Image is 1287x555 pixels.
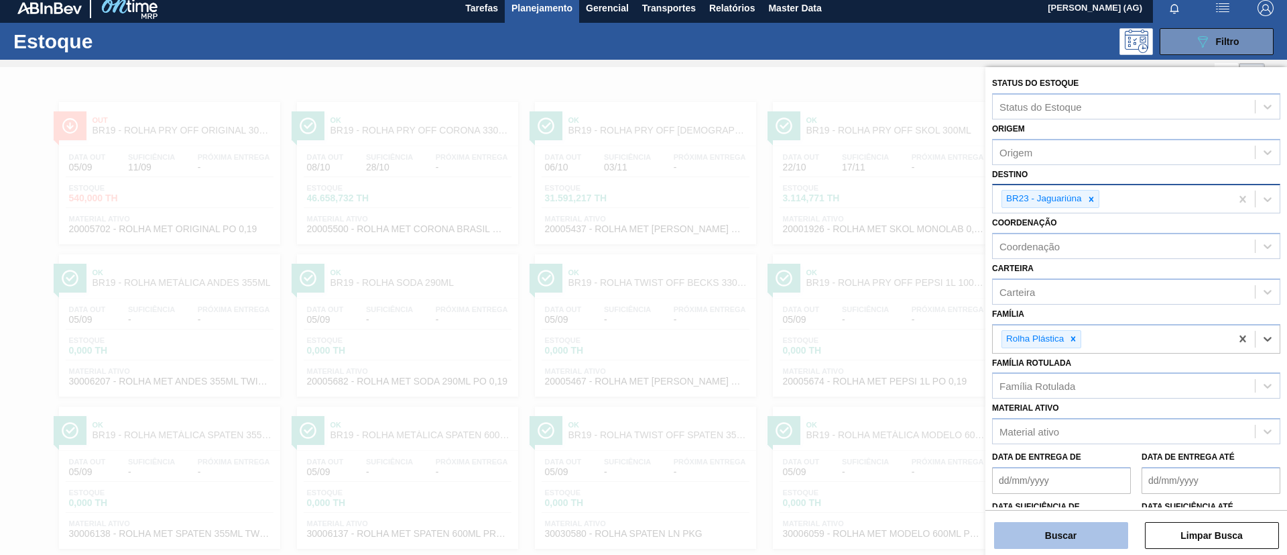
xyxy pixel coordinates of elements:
[1216,36,1239,47] span: Filtro
[1239,63,1265,89] div: Visão em Cards
[17,2,82,14] img: TNhmsLtSVTkK8tSr43FrP2fwEKptu5GPRR3wAAAABJRU5ErkJggg==
[992,309,1024,319] label: Família
[1142,502,1233,511] label: Data suficiência até
[13,34,214,49] h1: Estoque
[992,467,1131,494] input: dd/mm/yyyy
[999,146,1032,158] div: Origem
[999,381,1075,392] div: Família Rotulada
[999,286,1035,297] div: Carteira
[999,426,1059,438] div: Material ativo
[992,79,1079,88] label: Status do Estoque
[999,101,1082,112] div: Status do Estoque
[1142,467,1280,494] input: dd/mm/yyyy
[1160,28,1274,55] button: Filtro
[992,452,1081,462] label: Data de Entrega de
[992,170,1028,179] label: Destino
[992,502,1080,511] label: Data suficiência de
[992,124,1025,134] label: Origem
[1119,28,1153,55] div: Pogramando: nenhum usuário selecionado
[1002,331,1066,348] div: Rolha Plástica
[992,403,1059,413] label: Material ativo
[992,218,1057,228] label: Coordenação
[992,358,1071,368] label: Família Rotulada
[999,241,1060,252] div: Coordenação
[1142,452,1235,462] label: Data de Entrega até
[1215,63,1239,89] div: Visão em Lista
[992,264,1034,273] label: Carteira
[1002,191,1084,207] div: BR23 - Jaguariúna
